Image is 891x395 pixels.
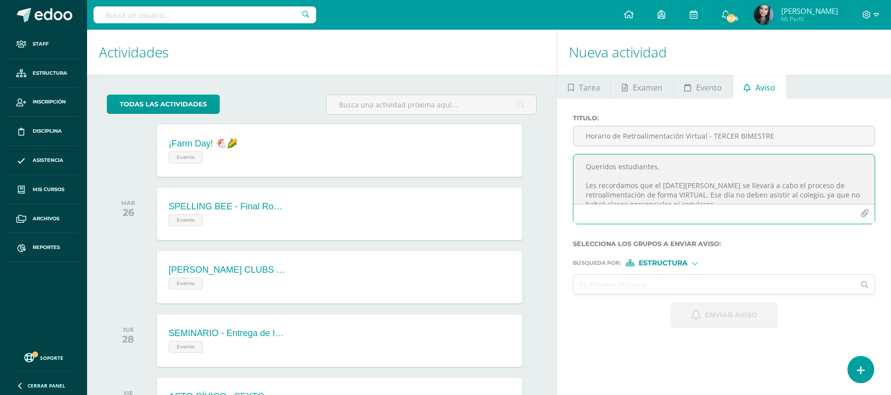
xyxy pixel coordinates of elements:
[169,138,237,149] div: ¡Farm Day! 🐔🌽
[122,333,134,345] div: 28
[33,127,62,135] span: Disciplina
[99,30,545,75] h1: Actividades
[33,215,59,223] span: Archivos
[33,98,66,106] span: Inscripción
[8,117,79,146] a: Disciplina
[8,146,79,175] a: Asistencia
[8,30,79,59] a: Staff
[626,259,700,266] div: [object Object]
[755,76,775,99] span: Aviso
[573,126,875,146] input: Titulo
[33,40,48,48] span: Staff
[639,260,688,266] span: Estructura
[40,354,63,361] span: Soporte
[8,88,79,117] a: Inscripción
[705,303,757,327] span: Enviar aviso
[781,6,838,16] span: [PERSON_NAME]
[33,69,67,77] span: Estructura
[169,341,203,353] span: Evento
[573,114,875,122] label: Titulo :
[671,302,778,328] button: Enviar aviso
[633,76,662,99] span: Examen
[579,76,600,99] span: Tarea
[569,30,879,75] h1: Nueva actividad
[169,201,287,212] div: SPELLING BEE - Final Round
[169,278,203,290] span: Evento
[169,151,203,163] span: Evento
[121,199,135,206] div: MAR
[121,206,135,218] div: 26
[327,95,537,114] input: Busca una actividad próxima aquí...
[573,240,875,247] label: Selecciona los grupos a enviar aviso :
[573,154,875,204] textarea: Queridos estudiantes, Les recordamos que el [DATE][PERSON_NAME] se llevará a cabo el proceso de r...
[8,204,79,234] a: Archivos
[8,59,79,88] a: Estructura
[781,15,838,23] span: Mi Perfil
[33,156,63,164] span: Asistencia
[28,382,65,389] span: Cerrar panel
[573,275,855,294] input: Ej. Primero primaria
[8,233,79,262] a: Reportes
[573,260,621,266] span: Búsqueda por :
[169,265,287,275] div: [PERSON_NAME] CLUBS - Tercera Sesión
[169,214,203,226] span: Evento
[754,5,774,25] img: 775886bf149f59632f5d85e739ecf2a2.png
[12,350,75,364] a: Soporte
[557,75,610,99] a: Tarea
[33,244,60,251] span: Reportes
[611,75,673,99] a: Examen
[169,328,287,339] div: SEMINARIO - Entrega de Informe [PERSON_NAME] al MINEDUC
[122,326,134,333] div: JUE
[8,175,79,204] a: Mis cursos
[94,6,316,23] input: Busca un usuario...
[733,75,786,99] a: Aviso
[696,76,722,99] span: Evento
[726,13,737,24] span: 1835
[107,95,220,114] a: todas las Actividades
[33,186,64,194] span: Mis cursos
[674,75,733,99] a: Evento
